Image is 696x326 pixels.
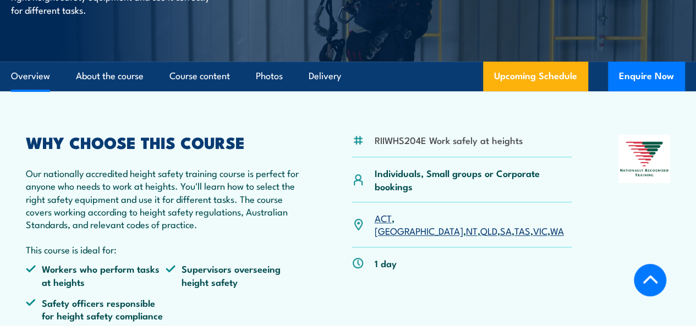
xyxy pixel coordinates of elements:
[466,224,478,237] a: NT
[533,224,547,237] a: VIC
[375,212,572,237] p: , , , , , , ,
[76,62,144,91] a: About the course
[256,62,283,91] a: Photos
[11,62,50,91] a: Overview
[309,62,341,91] a: Delivery
[166,262,305,288] li: Supervisors overseeing height safety
[480,224,497,237] a: QLD
[375,167,572,192] p: Individuals, Small groups or Corporate bookings
[500,224,512,237] a: SA
[375,224,463,237] a: [GEOGRAPHIC_DATA]
[550,224,564,237] a: WA
[26,167,305,231] p: Our nationally accredited height safety training course is perfect for anyone who needs to work a...
[26,135,305,149] h2: WHY CHOOSE THIS COURSE
[608,62,685,91] button: Enquire Now
[618,135,670,184] img: Nationally Recognised Training logo.
[26,262,166,288] li: Workers who perform tasks at heights
[514,224,530,237] a: TAS
[26,243,305,256] p: This course is ideal for:
[26,296,166,322] li: Safety officers responsible for height safety compliance
[375,134,523,146] li: RIIWHS204E Work safely at heights
[375,211,392,224] a: ACT
[169,62,230,91] a: Course content
[375,257,397,269] p: 1 day
[483,62,588,91] a: Upcoming Schedule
